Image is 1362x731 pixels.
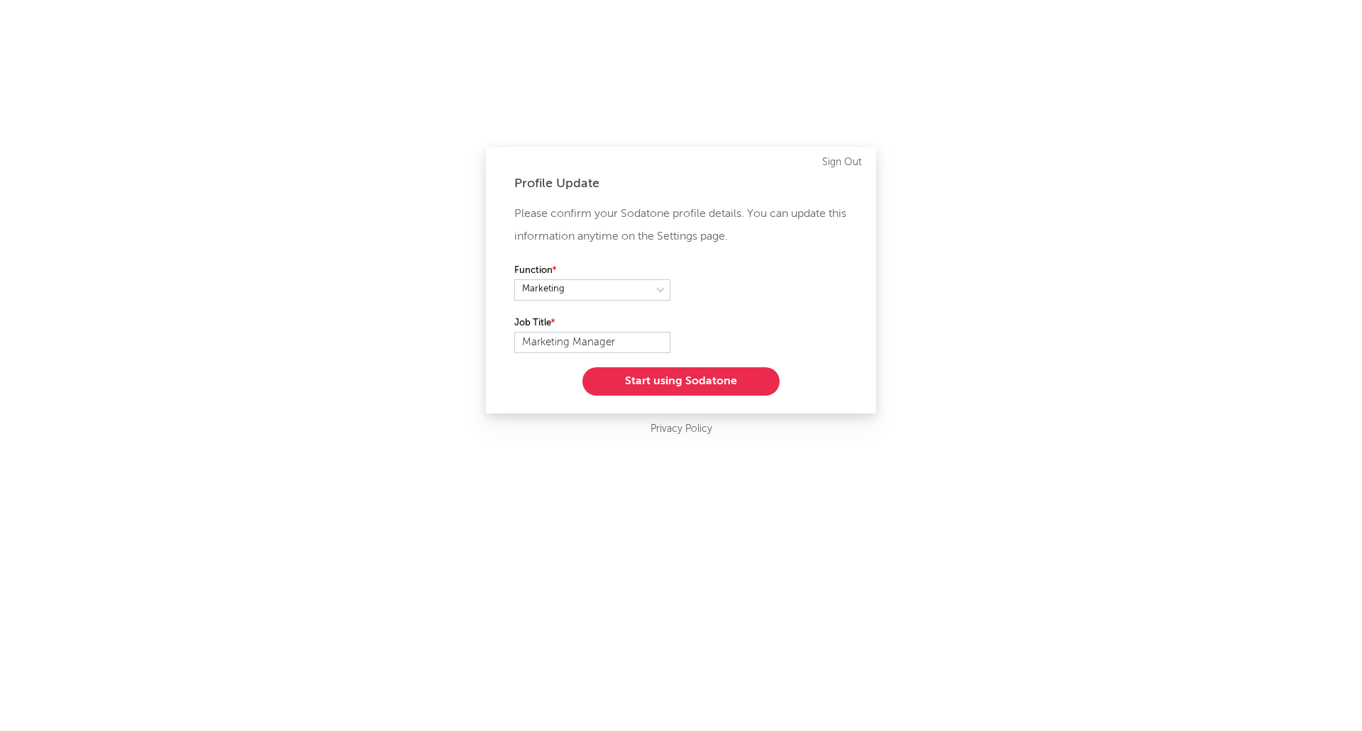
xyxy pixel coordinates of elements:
[514,203,848,248] p: Please confirm your Sodatone profile details. You can update this information anytime on the Sett...
[650,420,712,438] a: Privacy Policy
[514,175,848,192] div: Profile Update
[822,154,862,171] a: Sign Out
[582,367,780,396] button: Start using Sodatone
[514,315,670,332] label: Job Title
[514,262,670,279] label: Function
